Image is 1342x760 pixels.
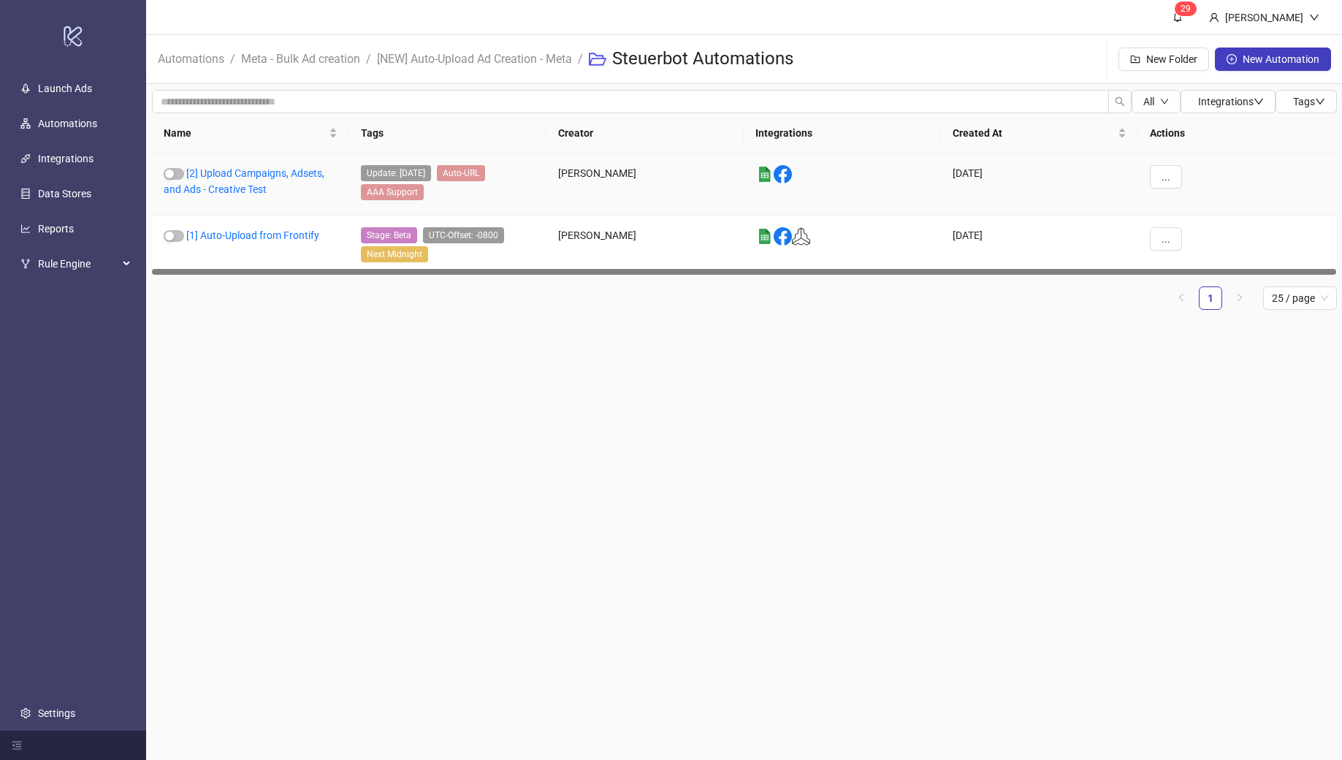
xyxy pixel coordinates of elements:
[1132,90,1181,113] button: Alldown
[1160,97,1169,106] span: down
[238,50,363,66] a: Meta - Bulk Ad creation
[1143,96,1154,107] span: All
[546,153,744,216] div: [PERSON_NAME]
[374,50,575,66] a: [NEW] Auto-Upload Ad Creation - Meta
[1173,12,1183,22] span: bell
[38,188,91,199] a: Data Stores
[186,229,319,241] a: [1] Auto-Upload from Frontify
[38,83,92,94] a: Launch Ads
[546,113,744,153] th: Creator
[164,167,324,195] a: [2] Upload Campaigns, Adsets, and Ads - Creative Test
[941,216,1138,278] div: [DATE]
[1181,4,1186,14] span: 2
[1181,90,1276,113] button: Integrationsdown
[38,707,75,719] a: Settings
[38,223,74,235] a: Reports
[1272,287,1328,309] span: 25 / page
[164,125,326,141] span: Name
[578,36,583,83] li: /
[1115,96,1125,107] span: search
[941,153,1138,216] div: [DATE]
[1175,1,1197,16] sup: 29
[1254,96,1264,107] span: down
[1162,233,1170,245] span: ...
[1215,47,1331,71] button: New Automation
[361,184,424,200] span: AAA Support
[38,153,94,164] a: Integrations
[1198,96,1264,107] span: Integrations
[366,36,371,83] li: /
[361,165,431,181] span: Update: May21
[1170,286,1193,310] button: left
[437,165,485,181] span: Auto-URL
[1186,4,1191,14] span: 9
[1130,54,1140,64] span: folder-add
[423,227,504,243] span: UTC-Offset: -0800
[155,50,227,66] a: Automations
[38,249,118,278] span: Rule Engine
[20,259,31,269] span: fork
[1199,286,1222,310] li: 1
[1118,47,1209,71] button: New Folder
[1150,165,1182,189] button: ...
[361,227,417,243] span: Stage: Beta
[1200,287,1221,309] a: 1
[1138,113,1337,153] th: Actions
[1209,12,1219,23] span: user
[1235,293,1244,302] span: right
[1177,293,1186,302] span: left
[1315,96,1325,107] span: down
[1228,286,1251,310] li: Next Page
[589,50,606,68] span: folder-open
[361,246,428,262] span: Next Midnight
[1219,9,1309,26] div: [PERSON_NAME]
[744,113,941,153] th: Integrations
[546,216,744,278] div: [PERSON_NAME]
[1228,286,1251,310] button: right
[1150,227,1182,251] button: ...
[1309,12,1319,23] span: down
[152,113,349,153] th: Name
[953,125,1115,141] span: Created At
[612,47,793,71] h3: Steuerbot Automations
[230,36,235,83] li: /
[1162,171,1170,183] span: ...
[12,740,22,750] span: menu-fold
[1243,53,1319,65] span: New Automation
[1170,286,1193,310] li: Previous Page
[38,118,97,129] a: Automations
[1146,53,1197,65] span: New Folder
[1293,96,1325,107] span: Tags
[941,113,1138,153] th: Created At
[1263,286,1337,310] div: Page Size
[1227,54,1237,64] span: plus-circle
[349,113,546,153] th: Tags
[1276,90,1337,113] button: Tagsdown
